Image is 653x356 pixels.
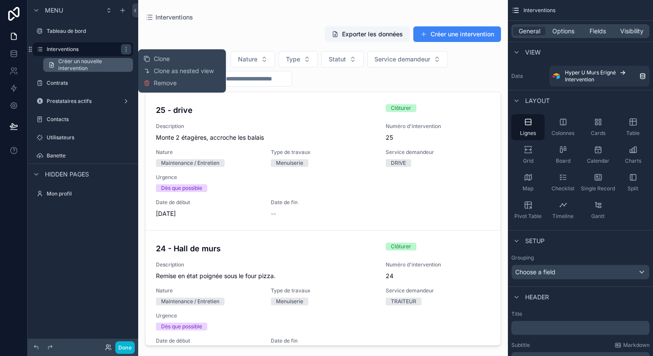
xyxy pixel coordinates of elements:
span: Fields [590,27,606,35]
span: Gantt [591,213,605,220]
a: Mon profil [33,187,133,201]
span: [DATE] [156,209,260,218]
div: Menuiserie [276,159,303,167]
span: Type de travaux [271,287,375,294]
a: Créer un nouvelle intervention [43,58,133,72]
button: Créer une intervention [413,26,501,42]
button: Colonnes [546,114,580,140]
span: -- [271,209,276,218]
span: Visibility [620,27,643,35]
span: Lignes [520,130,536,137]
span: Charts [625,157,641,164]
span: 24 [386,272,462,280]
div: Maintenance / Entretien [161,159,219,167]
button: Clone [143,55,177,63]
button: Select Button [279,51,318,67]
div: scrollable content [511,321,650,335]
span: Numéro d'intervention [386,123,462,130]
a: Interventions [145,13,193,22]
a: Prestataires actifs [33,94,133,108]
span: Service demandeur [386,149,490,156]
span: Description [156,123,375,130]
button: Exporter les données [325,26,410,42]
div: Dès que possible [161,323,202,330]
button: Lignes [511,114,545,140]
a: Hyper U Murs ErignéIntervention [549,66,650,87]
label: Utilisateurs [47,134,131,141]
label: Tableau de bord [47,28,131,35]
span: Interventions [523,7,555,14]
span: Nature [238,55,257,64]
button: Select Button [367,51,448,67]
span: Board [556,157,571,164]
button: Choose a field [511,265,650,279]
div: Clôturer [391,104,411,112]
span: Markdown [623,342,650,349]
span: Type [286,55,300,64]
span: Service demandeur [374,55,430,64]
a: Contacts [33,112,133,126]
label: Subtitle [511,342,530,349]
span: Urgence [156,174,490,181]
label: Banette [47,152,131,159]
div: TRAITEUR [391,298,416,305]
span: Timeline [552,213,574,220]
span: Date de fin [271,337,347,344]
span: Numéro d'intervention [386,261,462,268]
button: Grid [511,142,545,168]
span: Single Record [581,185,615,192]
span: Split [628,185,638,192]
label: Mon profil [47,190,131,197]
span: Statut [329,55,346,64]
span: Menu [45,6,63,15]
button: Map [511,170,545,196]
a: Tableau de bord [33,24,133,38]
span: Clone [154,55,170,63]
button: Gantt [581,197,615,223]
button: Calendar [581,142,615,168]
div: Clôturer [391,243,411,250]
button: Select Button [321,51,364,67]
label: Contacts [47,116,131,123]
span: Intervention [565,76,594,83]
span: Date de début [156,337,260,344]
span: Pivot Table [514,213,542,220]
span: Remise en état poignée sous le four pizza. [156,272,375,280]
a: Utilisateurs [33,131,133,144]
span: Options [552,27,574,35]
button: Board [546,142,580,168]
span: Checklist [552,185,574,192]
span: Layout [525,96,550,105]
h4: 25 - drive [156,104,375,116]
button: Table [616,114,650,140]
span: General [519,27,540,35]
span: Header [525,293,549,301]
button: Single Record [581,170,615,196]
span: Créer un nouvelle intervention [58,58,128,72]
button: Clone as nested view [143,67,221,75]
label: Contrats [47,80,131,87]
a: Markdown [615,342,650,349]
span: Type de travaux [271,149,375,156]
span: Nature [156,149,260,156]
span: Hidden pages [45,170,89,179]
span: Interventions [155,13,193,22]
button: Charts [616,142,650,168]
a: Interventions [33,42,133,56]
span: Clone as nested view [154,67,214,75]
span: 25 [386,133,462,142]
span: Urgence [156,312,490,319]
span: View [525,48,541,57]
label: Title [511,311,650,318]
button: Split [616,170,650,196]
button: Select Button [231,51,275,67]
span: Setup [525,237,545,245]
button: Pivot Table [511,197,545,223]
a: 25 - driveClôturerDescriptionMonte 2 étagères, accroche les balaisNuméro d'intervention25NatureMa... [146,92,501,230]
span: Nature [156,287,260,294]
img: Airtable Logo [553,73,560,80]
span: Monte 2 étagères, accroche les balais [156,133,375,142]
span: Remove [154,79,177,87]
button: Remove [143,79,177,87]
